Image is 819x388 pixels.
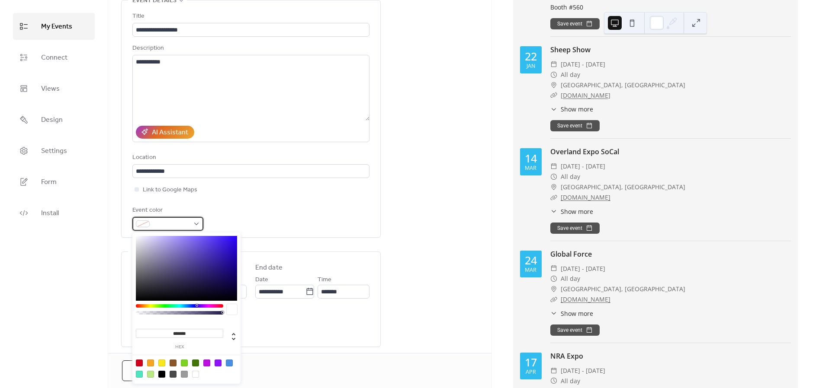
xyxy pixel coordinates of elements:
[132,205,202,216] div: Event color
[561,105,593,114] span: Show more
[170,359,177,366] div: #8B572A
[13,169,95,195] a: Form
[550,161,557,172] div: ​
[550,105,593,114] button: ​Show more
[561,309,593,318] span: Show more
[550,207,593,216] button: ​Show more
[226,359,233,366] div: #4A90E2
[136,371,143,378] div: #50E3C2
[136,345,223,350] label: hex
[132,153,368,163] div: Location
[550,223,600,234] button: Save event
[525,267,536,273] div: Mar
[41,51,67,65] span: Connect
[561,172,580,182] span: All day
[143,185,197,195] span: Link to Google Maps
[550,324,600,336] button: Save event
[550,45,591,54] a: Sheep Show
[550,309,557,318] div: ​
[41,207,59,220] span: Install
[41,113,63,127] span: Design
[181,371,188,378] div: #9B9B9B
[550,309,593,318] button: ​Show more
[561,182,685,192] span: [GEOGRAPHIC_DATA], [GEOGRAPHIC_DATA]
[147,371,154,378] div: #B8E986
[41,82,60,96] span: Views
[561,264,605,274] span: [DATE] - [DATE]
[550,18,600,29] button: Save event
[147,359,154,366] div: #F5A623
[215,359,222,366] div: #9013FE
[192,359,199,366] div: #417505
[561,295,610,303] a: [DOMAIN_NAME]
[152,127,188,138] div: AI Assistant
[181,359,188,366] div: #7ED321
[41,175,57,189] span: Form
[550,284,557,294] div: ​
[550,264,557,274] div: ​
[170,371,177,378] div: #4A4A4A
[550,366,557,376] div: ​
[550,351,583,361] a: NRA Expo
[136,126,194,139] button: AI Assistant
[550,376,557,386] div: ​
[122,360,179,381] button: Cancel
[561,70,580,80] span: All day
[192,371,199,378] div: #FFFFFF
[550,70,557,80] div: ​
[561,366,605,376] span: [DATE] - [DATE]
[550,207,557,216] div: ​
[561,91,610,99] a: [DOMAIN_NAME]
[550,3,791,12] div: Booth #560
[561,59,605,70] span: [DATE] - [DATE]
[13,106,95,133] a: Design
[561,161,605,172] span: [DATE] - [DATE]
[550,294,557,305] div: ​
[132,11,368,22] div: Title
[527,64,535,69] div: Jan
[550,172,557,182] div: ​
[158,359,165,366] div: #F8E71C
[132,43,368,54] div: Description
[13,44,95,71] a: Connect
[550,120,600,131] button: Save event
[136,359,143,366] div: #D0021B
[561,207,593,216] span: Show more
[561,284,685,294] span: [GEOGRAPHIC_DATA], [GEOGRAPHIC_DATA]
[203,359,210,366] div: #BD10E0
[158,371,165,378] div: #000000
[525,51,537,62] div: 22
[41,144,67,158] span: Settings
[525,255,537,266] div: 24
[550,90,557,101] div: ​
[550,80,557,90] div: ​
[550,59,557,70] div: ​
[13,200,95,226] a: Install
[318,275,331,285] span: Time
[13,137,95,164] a: Settings
[41,20,72,34] span: My Events
[550,182,557,192] div: ​
[561,376,580,386] span: All day
[550,192,557,203] div: ​
[550,274,557,284] div: ​
[550,105,557,114] div: ​
[561,193,610,201] a: [DOMAIN_NAME]
[550,249,592,259] a: Global Force
[13,75,95,102] a: Views
[255,263,283,273] div: End date
[550,147,619,156] a: Overland Expo SoCal
[526,369,536,375] div: Apr
[525,153,537,164] div: 14
[525,357,537,368] div: 17
[561,274,580,284] span: All day
[255,275,268,285] span: Date
[525,165,536,171] div: Mar
[561,80,685,90] span: [GEOGRAPHIC_DATA], [GEOGRAPHIC_DATA]
[13,13,95,40] a: My Events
